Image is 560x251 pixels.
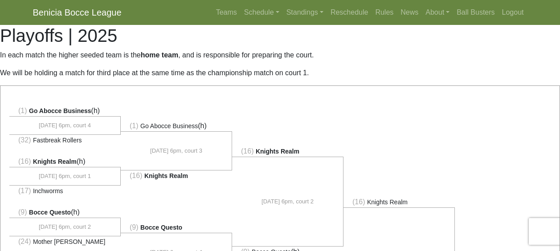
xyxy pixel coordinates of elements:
strong: home team [141,51,178,59]
a: Standings [283,4,327,21]
a: Teams [213,4,241,21]
span: [DATE] 6pm, court 4 [39,121,91,130]
span: Inchworms [33,187,63,194]
span: Knights Realm [33,158,77,165]
span: Knights Realm [256,148,299,155]
span: [DATE] 6pm, court 2 [262,197,314,206]
span: Mother [PERSON_NAME] [33,238,106,245]
span: (16) [352,198,365,206]
span: [DATE] 6pm, court 2 [39,223,91,231]
span: Go Abocce Business [140,122,198,130]
span: Knights Realm [367,198,408,206]
span: Knights Realm [144,172,188,179]
span: Go Abocce Business [29,107,91,114]
span: Bocce Questo [140,224,182,231]
span: Fastbreak Rollers [33,137,82,144]
span: Bocce Questo [29,209,71,216]
span: (1) [18,107,27,114]
span: (32) [18,136,31,144]
li: (h) [9,207,121,218]
a: Rules [372,4,397,21]
li: (h) [9,105,121,117]
span: (16) [130,172,142,179]
span: (16) [18,158,31,165]
a: Schedule [241,4,283,21]
span: (1) [130,122,139,130]
li: (h) [9,156,121,167]
span: (16) [241,147,253,155]
span: [DATE] 6pm, court 1 [39,172,91,181]
span: (17) [18,187,31,194]
a: Logout [499,4,527,21]
a: Reschedule [327,4,372,21]
a: Benicia Bocce League [33,4,122,21]
li: (h) [121,121,232,132]
span: (24) [18,238,31,245]
a: About [422,4,453,21]
a: Ball Busters [453,4,498,21]
span: (9) [18,208,27,216]
a: News [397,4,422,21]
span: [DATE] 6pm, court 3 [150,146,202,155]
span: (9) [130,223,139,231]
